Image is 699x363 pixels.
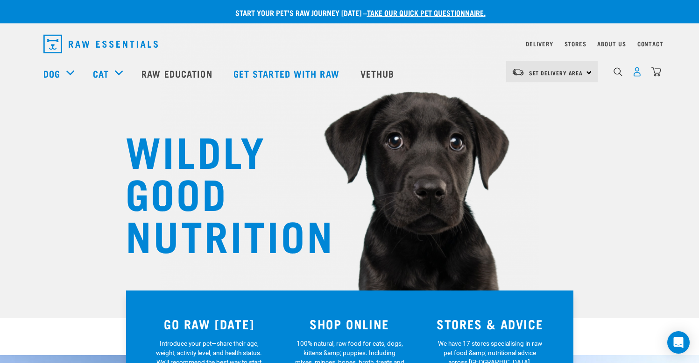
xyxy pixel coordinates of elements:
[224,55,351,92] a: Get started with Raw
[145,317,274,331] h3: GO RAW [DATE]
[43,35,158,53] img: Raw Essentials Logo
[126,129,312,255] h1: WILDLY GOOD NUTRITION
[285,317,414,331] h3: SHOP ONLINE
[132,55,224,92] a: Raw Education
[529,71,583,74] span: Set Delivery Area
[351,55,406,92] a: Vethub
[43,66,60,80] a: Dog
[565,42,586,45] a: Stores
[667,331,690,354] div: Open Intercom Messenger
[36,31,664,57] nav: dropdown navigation
[526,42,553,45] a: Delivery
[637,42,664,45] a: Contact
[597,42,626,45] a: About Us
[614,67,622,76] img: home-icon-1@2x.png
[367,10,486,15] a: take our quick pet questionnaire.
[512,68,524,76] img: van-moving.png
[651,67,661,77] img: home-icon@2x.png
[425,317,555,331] h3: STORES & ADVICE
[632,67,642,77] img: user.png
[93,66,109,80] a: Cat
